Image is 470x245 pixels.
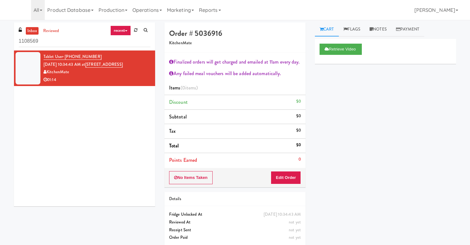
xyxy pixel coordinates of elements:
div: Details [169,195,301,203]
ng-pluralize: items [185,84,196,91]
div: $0 [296,112,301,120]
span: [DATE] 10:34:43 AM at [44,61,85,67]
a: Flags [339,22,365,36]
span: not yet [289,219,301,225]
div: $0 [296,127,301,134]
span: Subtotal [169,113,187,120]
a: Cart [315,22,339,36]
a: [STREET_ADDRESS] [85,61,123,68]
span: Items [169,84,198,91]
div: $0 [296,141,301,149]
a: Tablet User· [PHONE_NUMBER] [44,54,102,60]
span: (0 ) [181,84,198,91]
span: Discount [169,98,188,106]
a: reviewed [42,27,61,35]
div: Receipt Sent [169,226,301,234]
span: Tax [169,127,176,135]
div: Order Paid [169,234,301,242]
span: Total [169,142,179,149]
span: not yet [289,234,301,240]
input: Search vision orders [19,36,150,47]
button: Edit Order [271,171,301,184]
button: No Items Taken [169,171,213,184]
div: Any failed meal vouchers will be added automatically. [169,69,301,78]
span: not yet [289,227,301,233]
li: Tablet User· [PHONE_NUMBER][DATE] 10:34:43 AM at[STREET_ADDRESS]KitchenMate01:14 [14,50,155,86]
span: Points Earned [169,156,197,164]
a: Notes [365,22,391,36]
div: [DATE] 10:34:43 AM [264,211,301,219]
a: recent [110,26,131,36]
a: inbox [26,27,39,35]
div: Finalized orders will get charged and emailed at 11am every day. [169,57,301,67]
div: Fridge Unlocked At [169,211,301,219]
div: KitchenMate [44,68,150,76]
div: $0 [296,98,301,105]
div: Reviewed At [169,219,301,226]
button: Retrieve Video [320,44,362,55]
a: Payment [391,22,424,36]
span: · [PHONE_NUMBER] [63,54,102,60]
h4: Order # 5036916 [169,29,301,37]
div: 01:14 [44,76,150,84]
h5: KitchenMate [169,41,301,46]
img: Micromart [14,5,25,16]
div: 0 [298,156,301,163]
